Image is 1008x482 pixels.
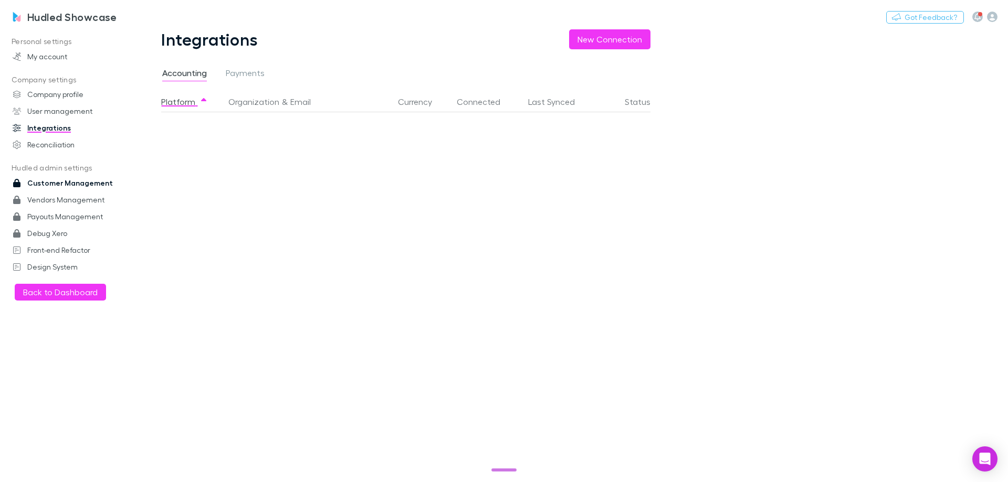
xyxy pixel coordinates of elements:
[161,91,208,112] button: Platform
[2,73,142,87] p: Company settings
[625,91,663,112] button: Status
[2,103,142,120] a: User management
[569,29,650,49] button: New Connection
[2,136,142,153] a: Reconciliation
[457,91,513,112] button: Connected
[2,162,142,175] p: Hudled admin settings
[528,91,587,112] button: Last Synced
[15,284,106,301] button: Back to Dashboard
[398,91,445,112] button: Currency
[2,191,142,208] a: Vendors Management
[2,225,142,242] a: Debug Xero
[228,91,385,112] div: &
[10,10,23,23] img: Hudled Showcase's Logo
[2,120,142,136] a: Integrations
[162,68,207,81] span: Accounting
[290,91,311,112] button: Email
[2,208,142,225] a: Payouts Management
[2,48,142,65] a: My account
[27,10,117,23] h3: Hudled Showcase
[2,242,142,259] a: Front-end Refactor
[2,86,142,103] a: Company profile
[886,11,964,24] button: Got Feedback?
[972,446,997,472] div: Open Intercom Messenger
[2,175,142,191] a: Customer Management
[228,91,279,112] button: Organization
[2,35,142,48] p: Personal settings
[2,259,142,275] a: Design System
[4,4,123,29] a: Hudled Showcase
[161,29,258,49] h1: Integrations
[226,68,265,81] span: Payments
